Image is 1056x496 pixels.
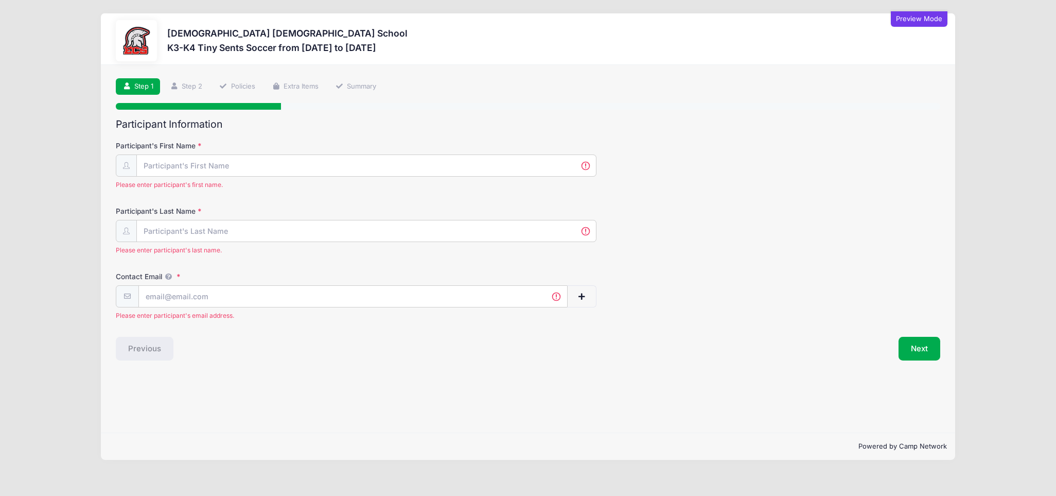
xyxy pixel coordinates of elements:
[328,78,383,95] a: Summary
[116,246,596,255] span: Please enter participant's last name.
[899,337,940,361] button: Next
[116,206,391,216] label: Participant's Last Name
[167,42,408,53] h3: K3-K4 Tiny Sents Soccer from [DATE] to [DATE]
[116,118,940,130] h2: Participant Information
[167,28,408,39] h3: [DEMOGRAPHIC_DATA] [DEMOGRAPHIC_DATA] School
[116,271,391,282] label: Contact Email
[116,180,596,190] span: Please enter participant's first name.
[116,311,596,320] span: Please enter participant's email address.
[265,78,325,95] a: Extra Items
[136,155,596,177] input: Participant's First Name
[164,78,209,95] a: Step 2
[138,285,568,307] input: email@email.com
[109,441,947,452] p: Powered by Camp Network
[116,78,160,95] a: Step 1
[116,141,391,151] label: Participant's First Name
[213,78,262,95] a: Policies
[136,220,596,242] input: Participant's Last Name
[891,11,947,27] div: Preview Mode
